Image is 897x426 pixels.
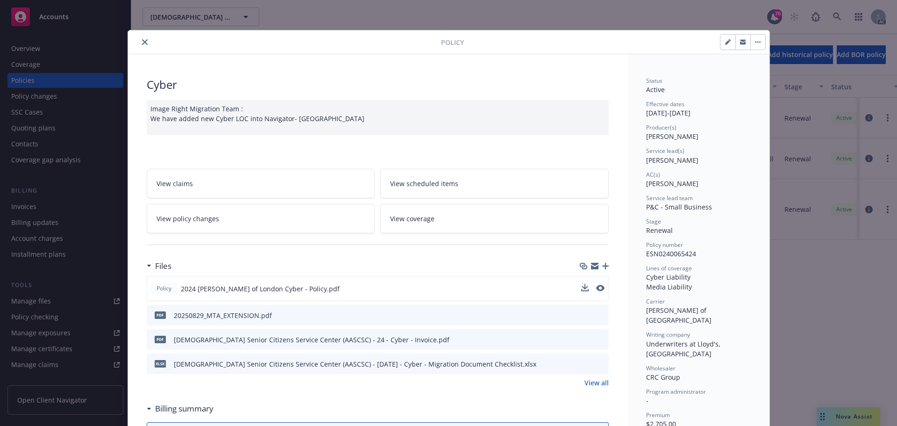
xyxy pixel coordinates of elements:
a: View claims [147,169,375,198]
button: download file [581,284,589,291]
span: Policy number [646,241,683,249]
span: Status [646,77,662,85]
span: Effective dates [646,100,684,108]
span: - [646,396,648,405]
button: download file [582,335,589,345]
span: [PERSON_NAME] [646,132,698,141]
span: pdf [155,311,166,318]
span: Policy [441,37,464,47]
span: xlsx [155,360,166,367]
span: Carrier [646,297,665,305]
span: View policy changes [157,214,219,224]
button: close [139,36,150,48]
div: Files [147,260,171,272]
span: View claims [157,179,193,188]
span: [PERSON_NAME] [646,179,698,188]
div: Billing summary [147,403,214,415]
button: preview file [597,359,605,369]
div: Cyber [147,77,609,93]
button: preview file [596,285,605,291]
span: Writing company [646,331,690,339]
h3: Files [155,260,171,272]
a: View coverage [380,204,609,233]
span: Service lead team [646,194,693,202]
span: ESN0240065424 [646,249,696,258]
button: preview file [596,284,605,294]
span: View coverage [390,214,434,224]
span: Producer(s) [646,123,676,131]
button: preview file [597,335,605,345]
span: Active [646,85,665,94]
span: [PERSON_NAME] of [GEOGRAPHIC_DATA] [646,306,712,325]
span: Wholesaler [646,364,676,372]
span: Renewal [646,226,673,235]
div: [DEMOGRAPHIC_DATA] Senior Citizens Service Center (AASCSC) - [DATE] - Cyber - Migration Document ... [174,359,536,369]
a: View all [584,378,609,388]
a: View policy changes [147,204,375,233]
a: View scheduled items [380,169,609,198]
button: download file [582,310,589,320]
button: download file [582,359,589,369]
span: Policy [155,284,173,293]
span: Program administrator [646,388,706,396]
span: Service lead(s) [646,147,684,155]
div: [DEMOGRAPHIC_DATA] Senior Citizens Service Center (AASCSC) - 24 - Cyber - Invoice.pdf [174,335,449,345]
span: View scheduled items [390,179,458,188]
div: Media Liability [646,282,751,292]
h3: Billing summary [155,403,214,415]
div: Cyber Liability [646,272,751,282]
button: preview file [597,310,605,320]
div: [DATE] - [DATE] [646,100,751,118]
div: Image Right Migration Team : We have added new Cyber LOC into Navigator- [GEOGRAPHIC_DATA] [147,100,609,135]
span: P&C - Small Business [646,202,712,211]
span: Lines of coverage [646,264,692,272]
span: Stage [646,217,661,225]
span: CRC Group [646,373,680,382]
span: Underwriters at Lloyd's, [GEOGRAPHIC_DATA] [646,339,722,358]
span: [PERSON_NAME] [646,156,698,165]
div: 20250829_MTA_EXTENSION.pdf [174,310,272,320]
span: Premium [646,411,670,419]
button: download file [581,284,589,294]
span: 2024 [PERSON_NAME] of London Cyber - Policy.pdf [181,284,340,294]
span: AC(s) [646,171,660,179]
span: pdf [155,336,166,343]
